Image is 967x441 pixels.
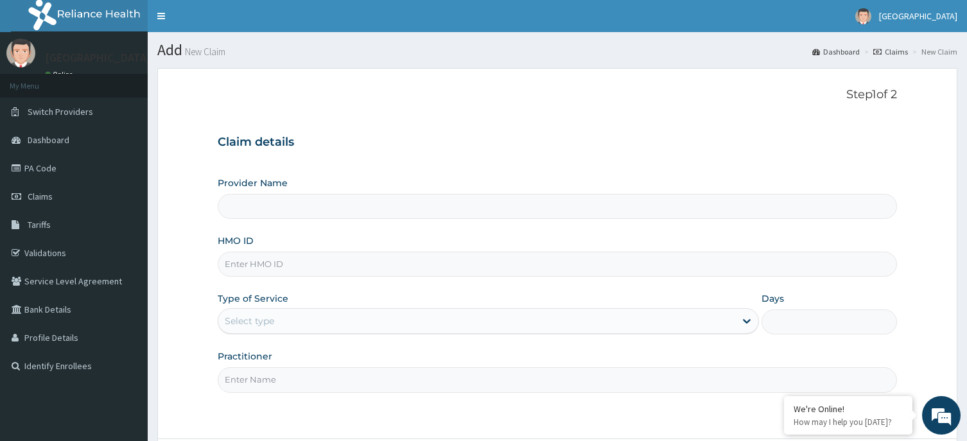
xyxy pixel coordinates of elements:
[218,350,272,363] label: Practitioner
[909,46,957,57] li: New Claim
[794,417,903,428] p: How may I help you today?
[218,177,288,189] label: Provider Name
[218,292,288,305] label: Type of Service
[762,292,784,305] label: Days
[28,191,53,202] span: Claims
[6,39,35,67] img: User Image
[873,46,908,57] a: Claims
[28,106,93,117] span: Switch Providers
[879,10,957,22] span: [GEOGRAPHIC_DATA]
[182,47,225,56] small: New Claim
[45,52,151,64] p: [GEOGRAPHIC_DATA]
[225,315,274,327] div: Select type
[218,367,896,392] input: Enter Name
[218,88,896,102] p: Step 1 of 2
[157,42,957,58] h1: Add
[794,403,903,415] div: We're Online!
[218,234,254,247] label: HMO ID
[28,219,51,230] span: Tariffs
[45,70,76,79] a: Online
[218,135,896,150] h3: Claim details
[218,252,896,277] input: Enter HMO ID
[812,46,860,57] a: Dashboard
[28,134,69,146] span: Dashboard
[855,8,871,24] img: User Image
